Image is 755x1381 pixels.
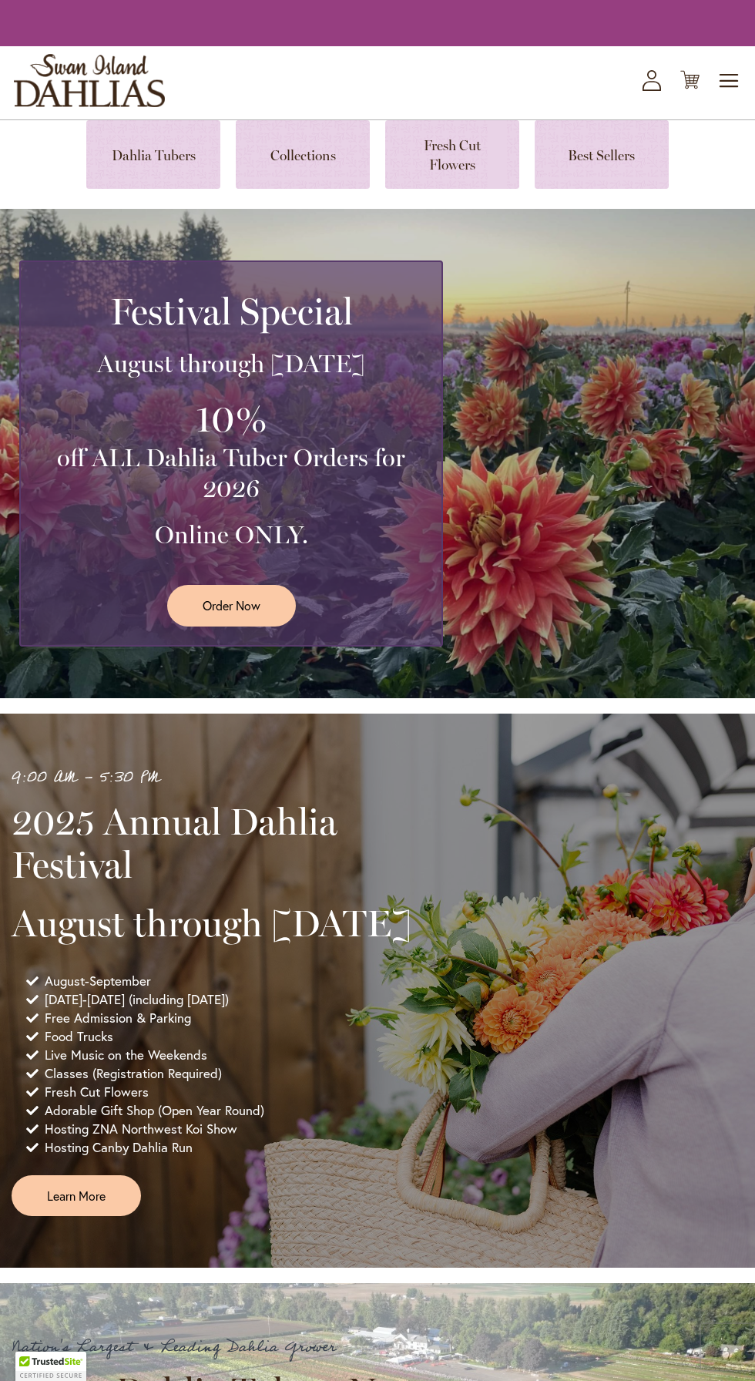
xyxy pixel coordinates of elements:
span: Fresh Cut Flowers [45,1083,149,1101]
span: Hosting Canby Dahlia Run [45,1138,193,1157]
span: August-September [45,972,151,990]
a: Order Now [167,585,296,626]
span: Learn More [47,1187,106,1205]
h3: Online ONLY. [39,519,423,550]
span: [DATE]-[DATE] (including [DATE]) [45,990,229,1009]
span: Free Admission & Parking [45,1009,191,1027]
span: Hosting ZNA Northwest Koi Show [45,1120,237,1138]
div: TrustedSite Certified [15,1352,86,1381]
h3: off ALL Dahlia Tuber Orders for 2026 [39,442,423,504]
a: Learn More [12,1175,141,1216]
span: Classes (Registration Required) [45,1064,222,1083]
h2: Festival Special [39,290,423,333]
span: Adorable Gift Shop (Open Year Round) [45,1101,264,1120]
span: Live Music on the Weekends [45,1046,207,1064]
h2: 2025 Annual Dahlia Festival [12,800,435,886]
h3: 10% [39,395,423,443]
a: store logo [14,54,165,107]
span: Food Trucks [45,1027,113,1046]
h2: August through [DATE] [12,902,435,945]
p: Nation's Largest & Leading Dahlia Grower [12,1335,435,1360]
span: Order Now [203,596,260,614]
p: 9:00 AM - 5:30 PM [12,765,435,791]
h3: August through [DATE] [39,348,423,379]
